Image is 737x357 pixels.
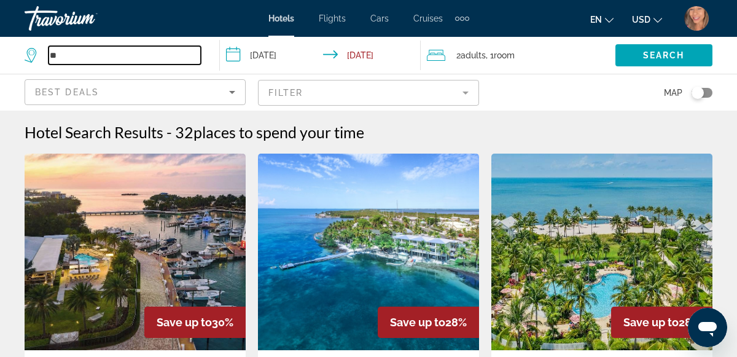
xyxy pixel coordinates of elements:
[682,87,712,98] button: Toggle map
[486,47,515,64] span: , 1
[390,316,445,329] span: Save up to
[664,84,682,101] span: Map
[491,154,712,350] img: Hotel image
[684,6,709,31] img: Z
[632,15,650,25] span: USD
[166,123,172,141] span: -
[25,154,246,350] img: Hotel image
[494,50,515,60] span: Room
[378,307,479,338] div: 28%
[680,6,712,31] button: User Menu
[268,14,294,23] a: Hotels
[370,14,389,23] a: Cars
[623,316,679,329] span: Save up to
[590,10,614,28] button: Change language
[615,44,713,66] button: Search
[413,14,443,23] a: Cruises
[421,37,615,74] button: Travelers: 2 adults, 0 children
[590,15,602,25] span: en
[611,307,712,338] div: 28%
[455,9,469,28] button: Extra navigation items
[258,154,479,350] img: Hotel image
[25,2,147,34] a: Travorium
[25,123,163,141] h1: Hotel Search Results
[258,79,479,106] button: Filter
[144,307,246,338] div: 30%
[175,123,364,141] h2: 32
[319,14,346,23] a: Flights
[461,50,486,60] span: Adults
[632,10,662,28] button: Change currency
[220,37,421,74] button: Check-in date: Nov 11, 2025 Check-out date: Nov 14, 2025
[193,123,364,141] span: places to spend your time
[157,316,212,329] span: Save up to
[35,85,235,100] mat-select: Sort by
[643,50,685,60] span: Search
[688,308,727,347] iframe: Button to launch messaging window
[456,47,486,64] span: 2
[35,87,99,97] span: Best Deals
